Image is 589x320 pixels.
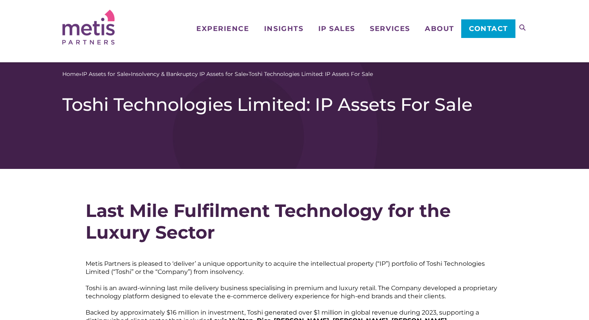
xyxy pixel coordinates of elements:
a: Insolvency & Bankruptcy IP Assets for Sale [131,70,246,78]
span: Experience [196,25,249,32]
span: Toshi is an award-winning last mile delivery business specialising in premium and luxury retail. ... [86,284,497,300]
span: Toshi Technologies Limited: IP Assets For Sale [249,70,373,78]
strong: Last Mile Fulfilment Technology for the Luxury Sector [86,200,451,243]
span: Insights [264,25,303,32]
span: Contact [469,25,508,32]
span: » » » [62,70,373,78]
img: Metis Partners [62,10,115,45]
h1: Toshi Technologies Limited: IP Assets For Sale [62,94,527,115]
span: About [425,25,454,32]
span: IP Sales [318,25,355,32]
span: Metis Partners is pleased to ‘deliver’ a unique opportunity to acquire the intellectual property ... [86,260,485,275]
span: Services [370,25,410,32]
a: IP Assets for Sale [82,70,128,78]
a: Home [62,70,79,78]
a: Contact [461,19,515,38]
